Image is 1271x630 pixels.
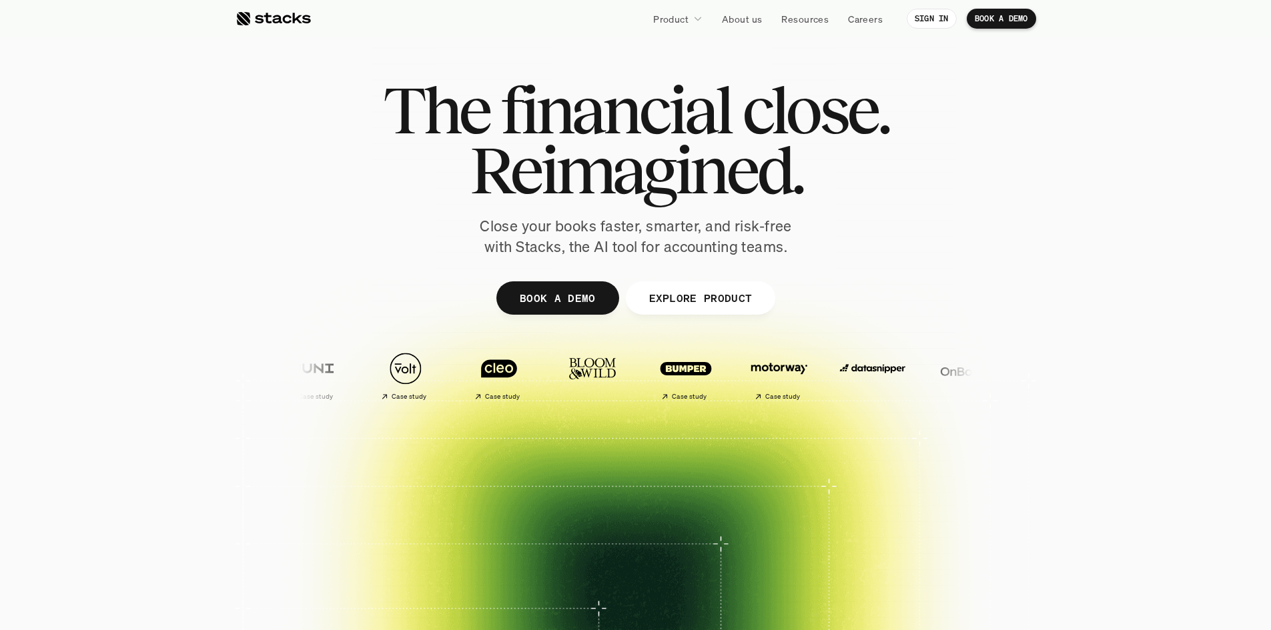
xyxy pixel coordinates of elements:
h2: Case study [298,393,333,401]
a: Case study [269,345,356,406]
a: EXPLORE PRODUCT [625,281,775,315]
p: EXPLORE PRODUCT [649,288,752,307]
a: Careers [840,7,891,31]
a: BOOK A DEMO [967,9,1036,29]
p: BOOK A DEMO [519,288,595,307]
h2: Case study [671,393,707,401]
p: Close your books faster, smarter, and risk-free with Stacks, the AI tool for accounting teams. [469,216,803,257]
a: BOOK A DEMO [496,281,618,315]
p: About us [722,12,762,26]
p: Careers [848,12,883,26]
a: SIGN IN [907,9,957,29]
p: SIGN IN [915,14,949,23]
p: Product [653,12,689,26]
span: Reimagined. [469,140,802,200]
p: Resources [781,12,829,26]
h2: Case study [391,393,426,401]
a: Case study [362,345,449,406]
p: BOOK A DEMO [975,14,1028,23]
h2: Case study [765,393,800,401]
span: close. [742,80,889,140]
a: About us [714,7,770,31]
span: The [383,80,489,140]
a: Case study [456,345,542,406]
a: Resources [773,7,837,31]
span: financial [500,80,731,140]
a: Case study [643,345,729,406]
h2: Case study [484,393,520,401]
a: Case study [736,345,823,406]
